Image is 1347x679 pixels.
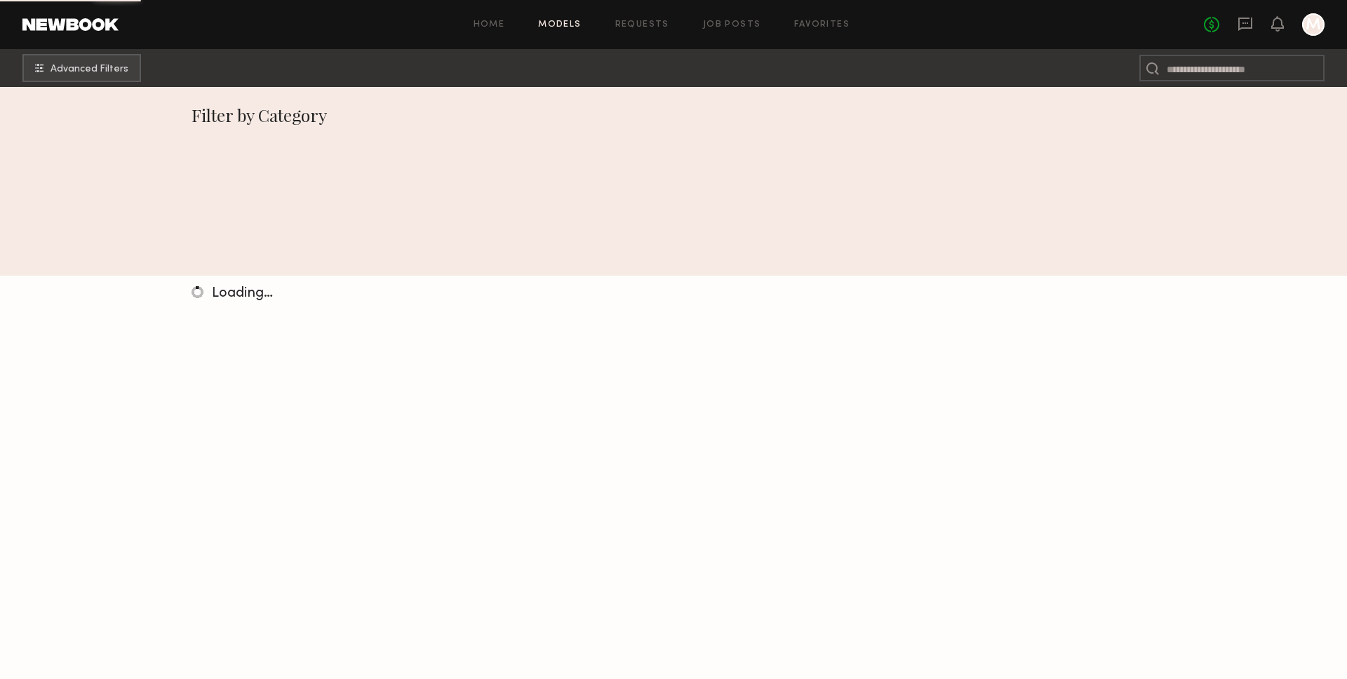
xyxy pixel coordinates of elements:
div: Filter by Category [192,104,1156,126]
button: Advanced Filters [22,54,141,82]
span: Advanced Filters [51,65,128,74]
a: M [1302,13,1325,36]
a: Favorites [794,20,850,29]
a: Job Posts [703,20,761,29]
span: Loading… [212,287,273,300]
a: Home [474,20,505,29]
a: Requests [615,20,669,29]
a: Models [538,20,581,29]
